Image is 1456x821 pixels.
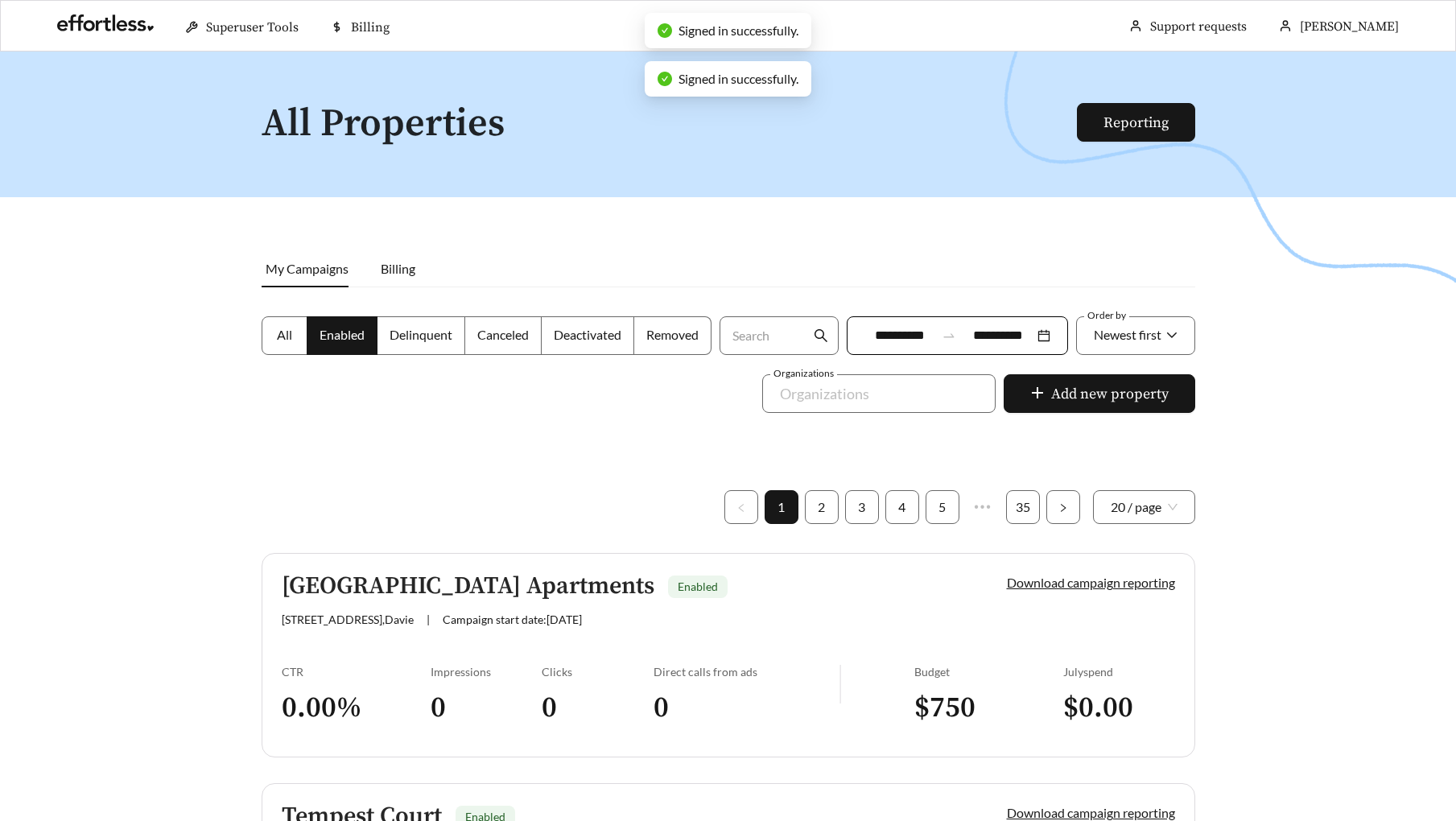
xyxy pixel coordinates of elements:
span: [STREET_ADDRESS] , Davie [282,613,414,626]
span: to [942,328,956,343]
div: CTR [282,665,431,679]
a: Download campaign reporting [1007,805,1175,820]
li: Next 5 Pages [966,490,1000,524]
div: Impressions [431,665,542,679]
a: Reporting [1103,113,1169,132]
span: plus [1030,386,1045,403]
h5: [GEOGRAPHIC_DATA] Apartments [282,573,654,600]
h3: 0 [542,690,654,726]
span: Enabled [320,327,365,342]
span: | [427,613,430,626]
span: Signed in successfully. [679,23,798,38]
span: Campaign start date: [DATE] [443,613,582,626]
a: 3 [846,491,878,523]
li: Previous Page [724,490,758,524]
h3: $ 750 [914,690,1063,726]
button: left [724,490,758,524]
span: Canceled [477,327,529,342]
span: Removed [646,327,699,342]
a: 2 [806,491,838,523]
li: Next Page [1046,490,1080,524]
div: Budget [914,665,1063,679]
span: check-circle [658,23,672,38]
li: 35 [1006,490,1040,524]
span: left [736,503,746,513]
h3: 0 [654,690,839,726]
span: Delinquent [390,327,452,342]
span: search [814,328,828,343]
span: 20 / page [1111,491,1178,523]
div: July spend [1063,665,1175,679]
span: Billing [381,261,415,276]
button: plusAdd new property [1004,374,1195,413]
span: Signed in successfully. [679,71,798,86]
span: All [277,327,292,342]
span: Superuser Tools [206,19,299,35]
li: 4 [885,490,919,524]
h3: 0.00 % [282,690,431,726]
a: 4 [886,491,918,523]
a: 5 [926,491,959,523]
span: Add new property [1051,383,1169,405]
span: Billing [351,19,390,35]
li: 1 [765,490,798,524]
li: 2 [805,490,839,524]
span: Enabled [678,580,718,593]
span: Newest first [1094,327,1161,342]
h3: 0 [431,690,542,726]
div: Direct calls from ads [654,665,839,679]
img: line [839,665,841,703]
h1: All Properties [262,103,1079,146]
li: 3 [845,490,879,524]
span: swap-right [942,328,956,343]
a: 35 [1007,491,1039,523]
span: My Campaigns [266,261,349,276]
a: [GEOGRAPHIC_DATA] ApartmentsEnabled[STREET_ADDRESS],Davie|Campaign start date:[DATE]Download camp... [262,553,1195,757]
button: Reporting [1077,103,1195,142]
span: check-circle [658,72,672,86]
button: right [1046,490,1080,524]
li: 5 [926,490,959,524]
div: Page Size [1093,490,1195,524]
a: 1 [765,491,798,523]
a: Download campaign reporting [1007,575,1175,590]
div: Clicks [542,665,654,679]
span: Deactivated [554,327,621,342]
a: Support requests [1150,19,1247,35]
span: ••• [966,490,1000,524]
span: [PERSON_NAME] [1300,19,1399,35]
span: right [1058,503,1068,513]
h3: $ 0.00 [1063,690,1175,726]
